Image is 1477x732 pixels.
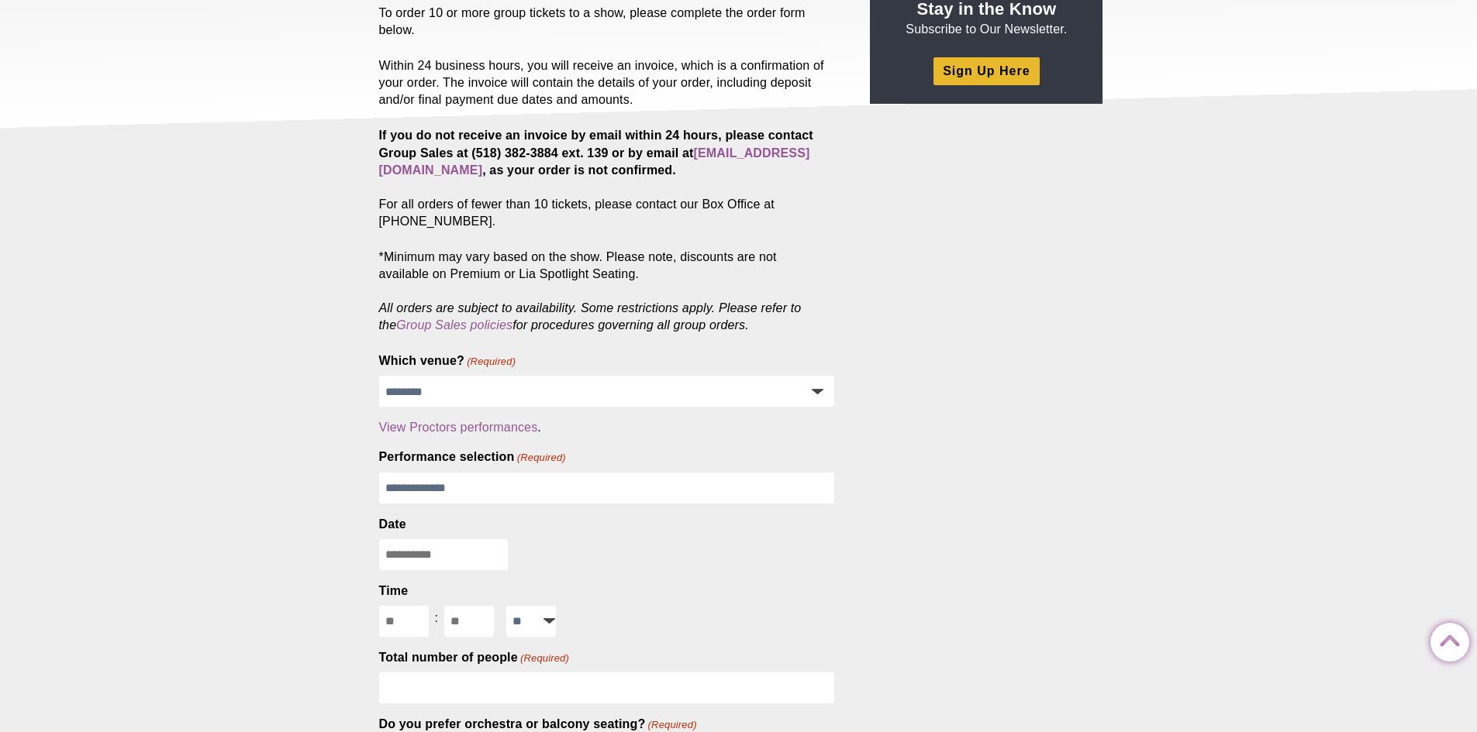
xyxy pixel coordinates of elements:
span: (Required) [647,718,697,732]
a: Back to Top [1430,624,1461,655]
strong: If you do not receive an invoice by email within 24 hours, please contact Group Sales at (518) 38... [379,129,813,176]
em: All orders are subject to availability. Some restrictions apply. Please refer to the for procedur... [379,301,802,332]
p: For all orders of fewer than 10 tickets, please contact our Box Office at [PHONE_NUMBER]. [379,127,835,229]
label: Performance selection [379,448,566,466]
a: [EMAIL_ADDRESS][DOMAIN_NAME] [379,146,810,177]
legend: Time [379,583,409,600]
p: *Minimum may vary based on the show. Please note, discounts are not available on Premium or Lia S... [379,249,835,334]
label: Date [379,516,406,533]
div: . [379,419,835,436]
span: (Required) [466,355,516,369]
p: To order 10 or more group tickets to a show, please complete the order form below. [379,5,835,39]
span: (Required) [519,651,569,665]
a: View Proctors performances [379,421,538,434]
p: Within 24 business hours, you will receive an invoice, which is a confirmation of your order. The... [379,57,835,108]
label: Which venue? [379,352,516,369]
label: Total number of people [379,649,570,666]
span: (Required) [516,451,566,465]
a: Group Sales policies [396,318,512,332]
div: : [429,606,445,631]
a: Sign Up Here [933,57,1039,84]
